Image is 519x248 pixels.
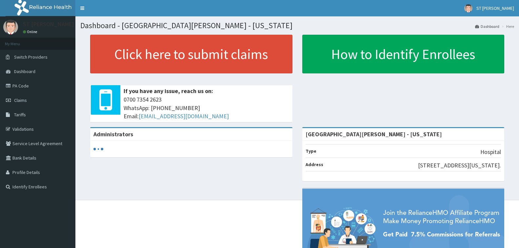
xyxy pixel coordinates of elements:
h1: Dashboard - [GEOGRAPHIC_DATA][PERSON_NAME] - [US_STATE] [80,21,514,30]
a: Dashboard [475,24,499,29]
span: Dashboard [14,68,35,74]
a: [EMAIL_ADDRESS][DOMAIN_NAME] [139,112,229,120]
b: If you have any issue, reach us on: [124,87,213,95]
b: Address [306,162,323,167]
p: Hospital [480,148,501,156]
span: ST [PERSON_NAME] [476,5,514,11]
span: Tariffs [14,112,26,118]
span: Claims [14,97,27,103]
li: Here [500,24,514,29]
span: 0700 7354 2623 WhatsApp: [PHONE_NUMBER] Email: [124,95,289,121]
a: Click here to submit claims [90,35,292,73]
b: Administrators [93,130,133,138]
p: ST [PERSON_NAME] [23,21,74,27]
strong: [GEOGRAPHIC_DATA][PERSON_NAME] - [US_STATE] [306,130,442,138]
b: Type [306,148,316,154]
img: User Image [464,4,472,12]
svg: audio-loading [93,144,103,154]
a: How to Identify Enrollees [302,35,505,73]
a: Online [23,29,39,34]
p: [STREET_ADDRESS][US_STATE]. [418,161,501,170]
span: Switch Providers [14,54,48,60]
img: User Image [3,20,18,34]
